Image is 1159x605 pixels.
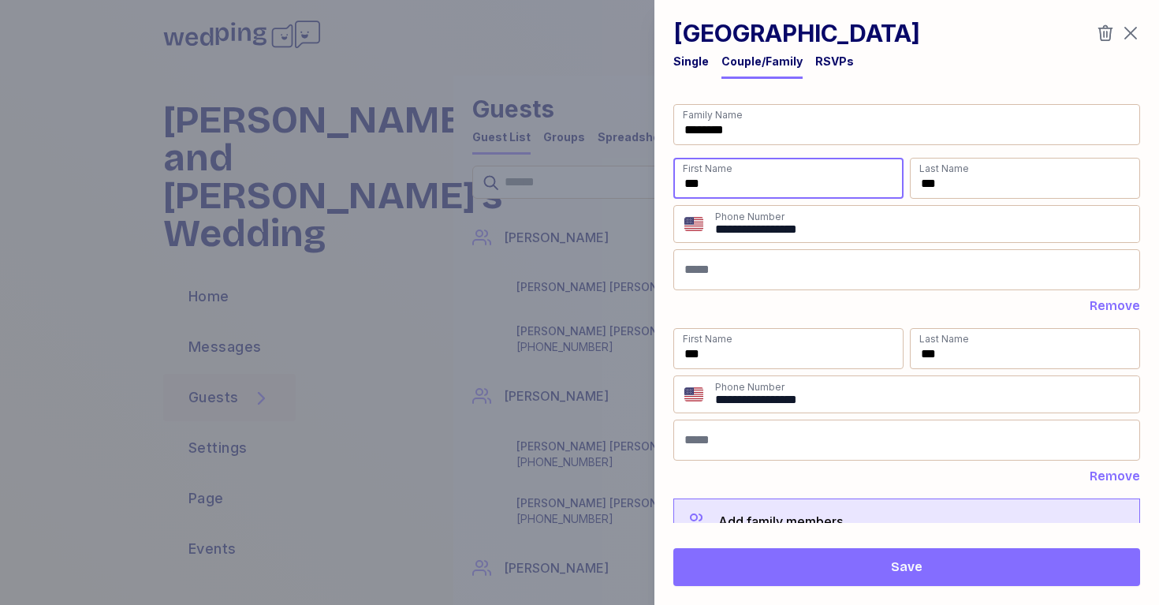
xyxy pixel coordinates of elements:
[718,512,843,531] div: Add family members
[815,54,854,69] div: RSVPs
[673,104,1140,145] input: Family Name
[891,558,922,577] span: Save
[673,19,920,47] h1: [GEOGRAPHIC_DATA]
[673,54,709,69] div: Single
[721,54,803,69] div: Couple/Family
[673,249,1140,290] input: Email
[910,328,1140,369] input: Last Name
[673,548,1140,586] button: Save
[910,158,1140,199] input: Last Name
[673,328,904,369] input: First Name
[673,420,1140,461] input: Email
[673,158,904,199] input: First Name
[1090,467,1140,486] button: Remove
[1090,297,1140,316] button: Remove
